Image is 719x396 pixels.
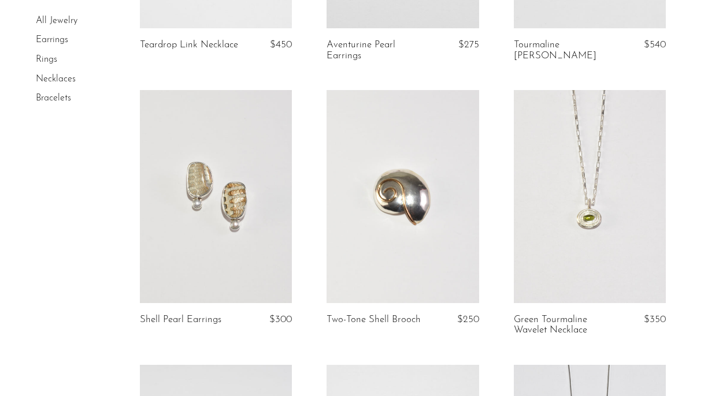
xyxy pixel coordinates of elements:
a: Rings [36,55,57,64]
a: Teardrop Link Necklace [140,40,238,50]
a: Necklaces [36,74,76,84]
span: $450 [270,40,292,50]
a: Shell Pearl Earrings [140,315,221,325]
a: Bracelets [36,94,71,103]
span: $250 [457,315,479,324]
span: $275 [458,40,479,50]
span: $540 [644,40,666,50]
a: Two-Tone Shell Brooch [327,315,421,325]
a: Aventurine Pearl Earrings [327,40,426,61]
a: Green Tourmaline Wavelet Necklace [514,315,613,336]
span: $300 [269,315,292,324]
a: All Jewelry [36,16,77,25]
a: Earrings [36,36,68,45]
span: $350 [644,315,666,324]
a: Tourmaline [PERSON_NAME] [514,40,613,61]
